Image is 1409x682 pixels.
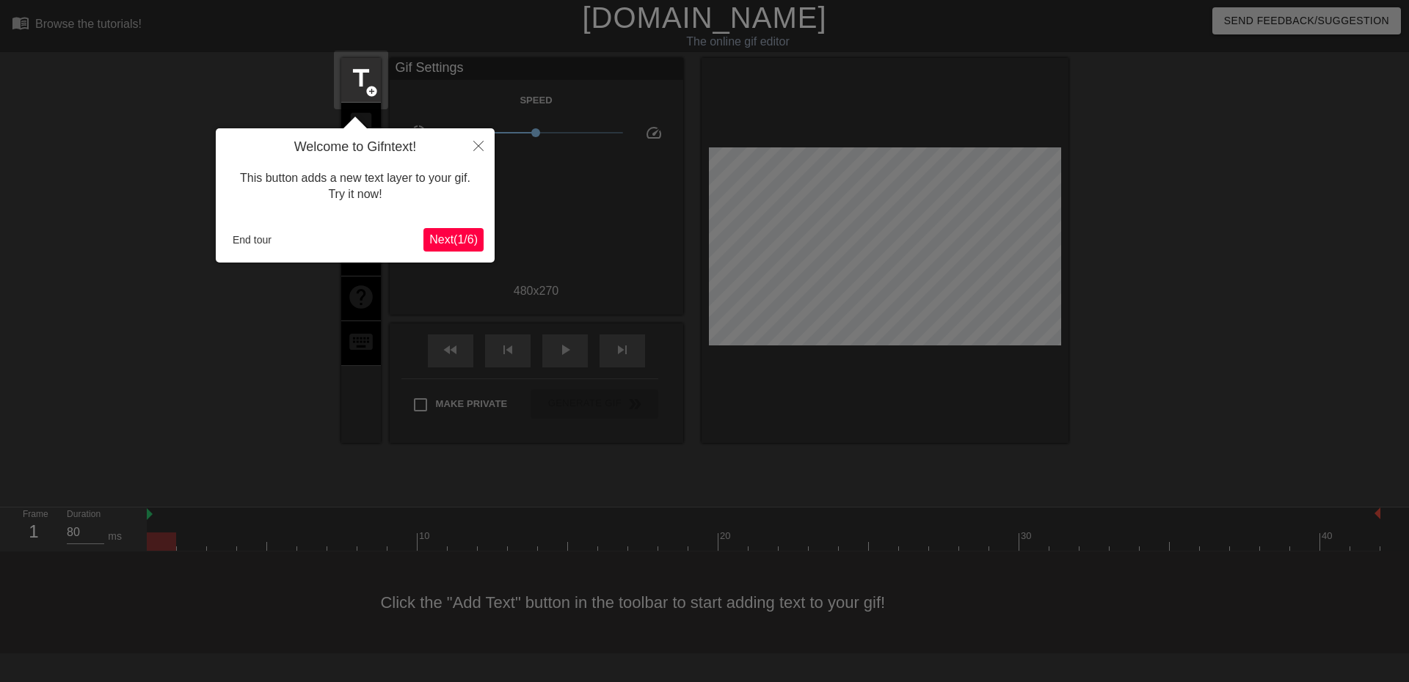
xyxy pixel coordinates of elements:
button: Close [462,128,495,162]
span: Next ( 1 / 6 ) [429,233,478,246]
h4: Welcome to Gifntext! [227,139,484,155]
div: This button adds a new text layer to your gif. Try it now! [227,155,484,218]
button: Next [423,228,484,252]
button: End tour [227,229,277,251]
